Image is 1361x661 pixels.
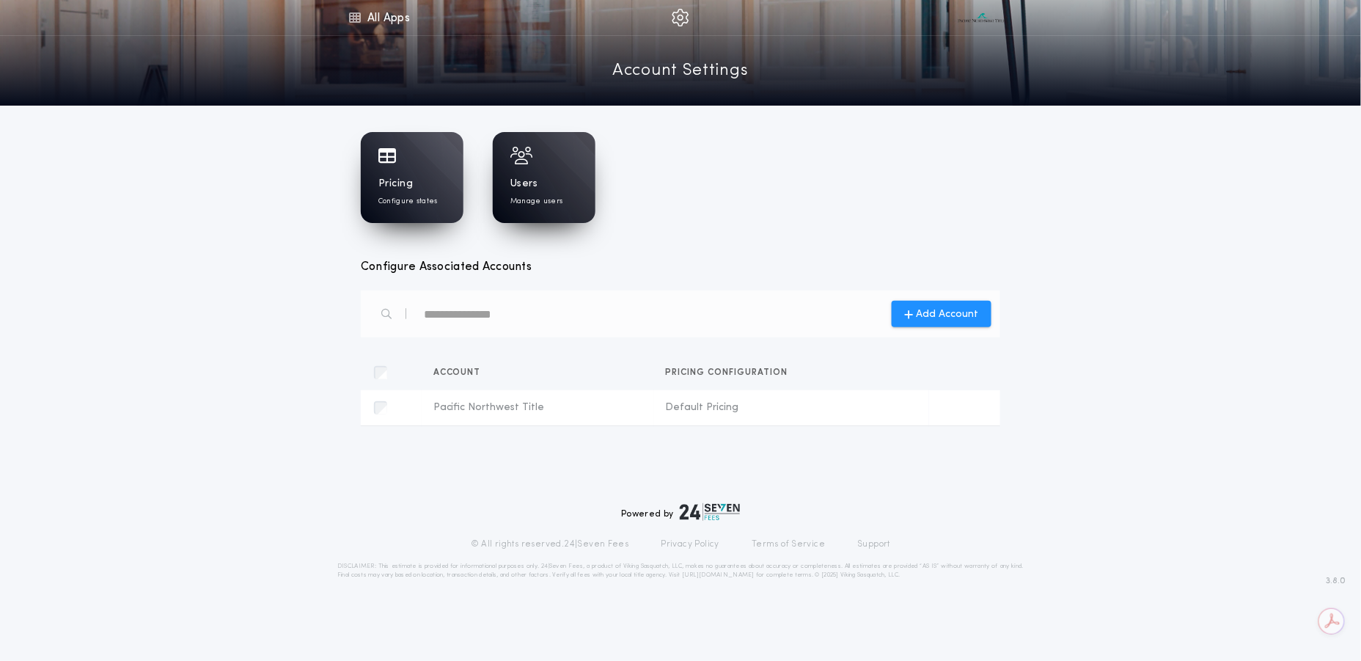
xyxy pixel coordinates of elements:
[433,368,487,377] span: Account
[621,503,740,521] div: Powered by
[510,196,562,207] p: Manage users
[612,59,748,84] a: Account Settings
[682,572,755,578] a: [URL][DOMAIN_NAME]
[361,132,463,223] a: PricingConfigure states
[378,177,413,191] h1: Pricing
[378,196,438,207] p: Configure states
[337,562,1024,580] p: DISCLAIMER: This estimate is provided for informational purposes only. 24|Seven Fees, a product o...
[892,301,991,327] button: Add Account
[917,307,979,322] span: Add Account
[672,9,689,26] img: img
[956,10,1008,25] img: vs-icon
[666,401,918,415] span: Default Pricing
[433,401,642,415] span: Pacific Northwest Title
[752,538,825,550] a: Terms of Service
[666,368,794,377] span: Pricing configuration
[471,538,629,550] p: © All rights reserved. 24|Seven Fees
[493,132,595,223] a: UsersManage users
[361,258,1000,276] h3: Configure Associated Accounts
[510,177,538,191] h1: Users
[857,538,890,550] a: Support
[661,538,720,550] a: Privacy Policy
[680,503,740,521] img: logo
[1327,574,1346,588] span: 3.8.0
